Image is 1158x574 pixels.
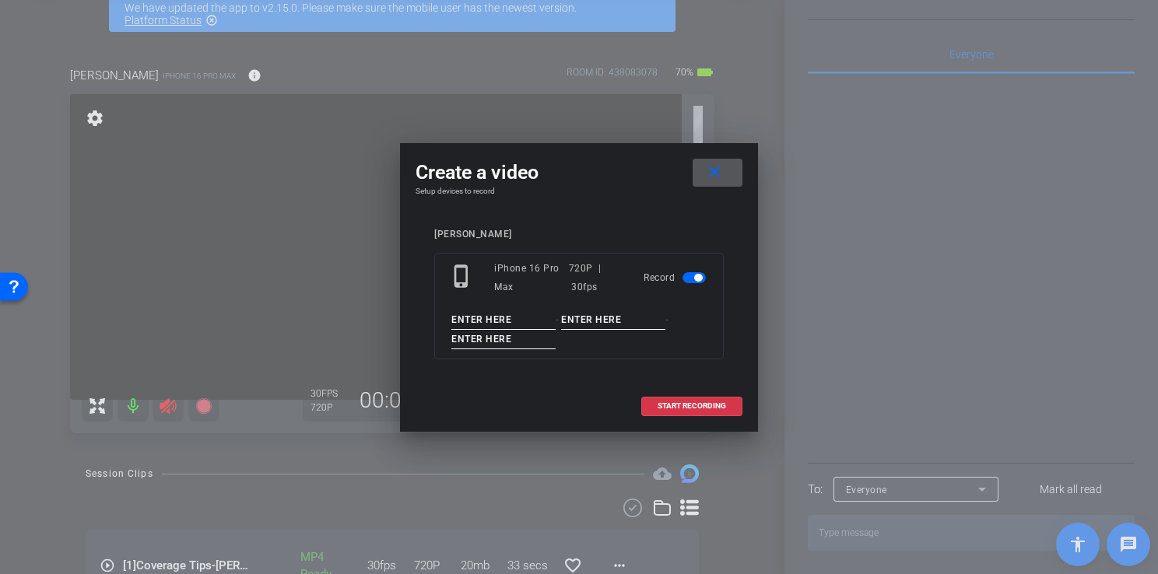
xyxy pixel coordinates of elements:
[416,187,742,196] h4: Setup devices to record
[449,264,477,292] mat-icon: phone_iphone
[416,159,742,187] div: Create a video
[561,310,665,330] input: ENTER HERE
[665,314,669,325] span: -
[644,259,709,296] div: Record
[494,259,569,296] div: iPhone 16 Pro Max
[705,163,725,182] mat-icon: close
[569,259,621,296] div: 720P | 30fps
[641,397,742,416] button: START RECORDING
[451,330,556,349] input: ENTER HERE
[658,402,726,410] span: START RECORDING
[556,314,560,325] span: -
[434,229,724,240] div: [PERSON_NAME]
[451,310,556,330] input: ENTER HERE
